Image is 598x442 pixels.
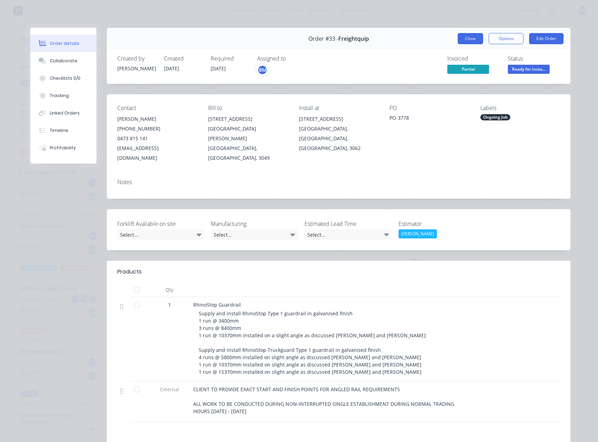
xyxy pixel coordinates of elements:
[211,55,249,62] div: Required
[529,33,564,44] button: Edit Order
[458,33,483,44] button: Close
[257,55,327,62] div: Assigned to
[447,55,499,62] div: Invoiced
[117,134,197,143] div: 0473 815 141
[50,145,76,151] div: Profitability
[193,386,456,415] span: CLIENT TO PROVIDE EXACT START AND FINISH POINTS FOR ANGLED RAIL REQUIREMENTS ALL WORK TO BE CONDU...
[208,105,288,111] div: Bill to
[117,220,204,228] label: Forklift Avaliable on site
[30,52,96,70] button: Collaborate
[211,229,298,240] div: Select...
[117,268,142,276] div: Products
[480,114,510,120] div: Ongoing Job
[30,104,96,122] button: Linked Orders
[390,105,469,111] div: PO
[399,229,437,238] div: [PERSON_NAME]
[50,75,80,81] div: Checklists 0/0
[117,179,560,186] div: Notes
[117,114,197,124] div: [PERSON_NAME]
[299,114,379,124] div: [STREET_ADDRESS]
[168,301,171,308] span: 1
[117,124,197,134] div: [PHONE_NUMBER]
[193,301,241,308] span: RhinoStop Guardrail
[390,114,469,124] div: PO-3778
[299,105,379,111] div: Install at
[50,127,68,134] div: Timeline
[117,114,197,163] div: [PERSON_NAME][PHONE_NUMBER]0473 815 141[EMAIL_ADDRESS][DOMAIN_NAME]
[508,55,560,62] div: Status
[117,229,204,240] div: Select...
[211,65,226,72] span: [DATE]
[50,110,80,116] div: Linked Orders
[208,114,288,163] div: [STREET_ADDRESS][GEOGRAPHIC_DATA][PERSON_NAME][GEOGRAPHIC_DATA], [GEOGRAPHIC_DATA], 3049
[299,114,379,153] div: [STREET_ADDRESS][GEOGRAPHIC_DATA], [GEOGRAPHIC_DATA], [GEOGRAPHIC_DATA], 3062
[399,220,486,228] label: Estimator
[117,55,156,62] div: Created by
[117,105,197,111] div: Contact
[508,65,550,75] button: Ready for Insta...
[30,122,96,139] button: Timeline
[30,139,96,157] button: Profitability
[480,105,560,111] div: Labels
[199,310,426,375] span: Supply and install RhinoStop Type 1 guardrail in galvanised finish 1 run @ 3400mm 3 runs @ 8400mm...
[208,114,288,124] div: [STREET_ADDRESS]
[211,220,298,228] label: Manufacturing
[151,386,188,393] span: External
[30,87,96,104] button: Tracking
[308,35,338,42] span: Order #33 -
[208,124,288,163] div: [GEOGRAPHIC_DATA][PERSON_NAME][GEOGRAPHIC_DATA], [GEOGRAPHIC_DATA], 3049
[338,35,369,42] span: Freightquip
[305,229,392,240] div: Select...
[50,40,79,47] div: Order details
[30,70,96,87] button: Checklists 0/0
[50,93,69,99] div: Tracking
[447,65,489,73] span: Partial
[489,33,524,44] button: Options
[508,65,550,73] span: Ready for Insta...
[299,124,379,153] div: [GEOGRAPHIC_DATA], [GEOGRAPHIC_DATA], [GEOGRAPHIC_DATA], 3062
[50,58,77,64] div: Collaborate
[257,65,268,75] button: BM
[164,55,202,62] div: Created
[30,35,96,52] button: Order details
[149,283,190,297] div: Qty
[117,65,156,72] div: [PERSON_NAME]
[305,220,392,228] label: Estimated Lead Time
[117,143,197,163] div: [EMAIL_ADDRESS][DOMAIN_NAME]
[164,65,179,72] span: [DATE]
